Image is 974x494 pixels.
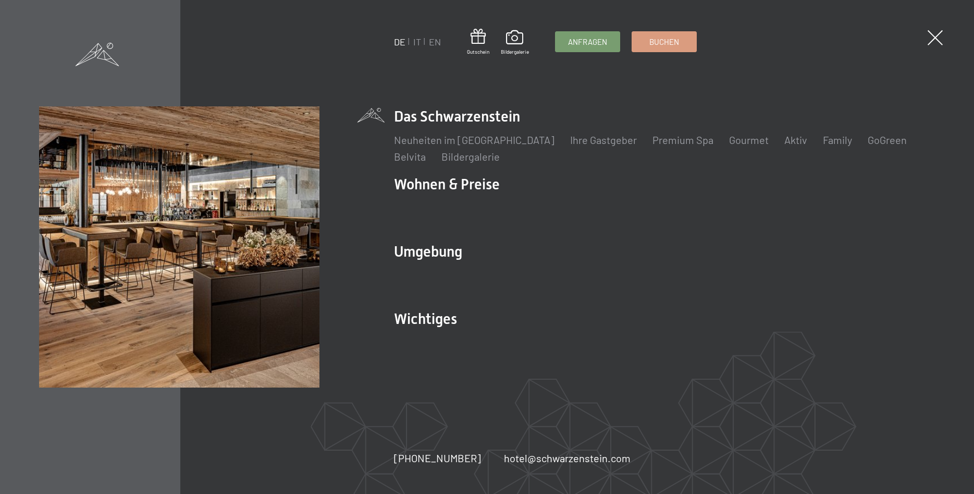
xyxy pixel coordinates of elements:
a: DE [394,36,405,47]
a: Anfragen [556,32,620,52]
a: GoGreen [868,134,907,146]
span: Gutschein [467,48,489,55]
span: Anfragen [568,37,607,47]
a: Ihre Gastgeber [570,134,637,146]
a: Neuheiten im [GEOGRAPHIC_DATA] [394,134,554,146]
a: hotel@schwarzenstein.com [504,451,631,465]
a: EN [429,36,441,47]
a: Bildergalerie [501,30,529,55]
a: [PHONE_NUMBER] [394,451,481,465]
a: Premium Spa [652,134,713,146]
img: Wellnesshotel Südtirol SCHWARZENSTEIN - Wellnessurlaub in den Alpen, Wandern und Wellness [39,106,319,387]
a: Gourmet [729,134,769,146]
a: Gutschein [467,29,489,55]
span: Bildergalerie [501,48,529,55]
a: Aktiv [784,134,807,146]
a: IT [413,36,421,47]
a: Belvita [394,150,426,163]
span: [PHONE_NUMBER] [394,452,481,464]
a: Family [823,134,852,146]
span: Buchen [649,37,679,47]
a: Buchen [632,32,696,52]
a: Bildergalerie [441,150,500,163]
